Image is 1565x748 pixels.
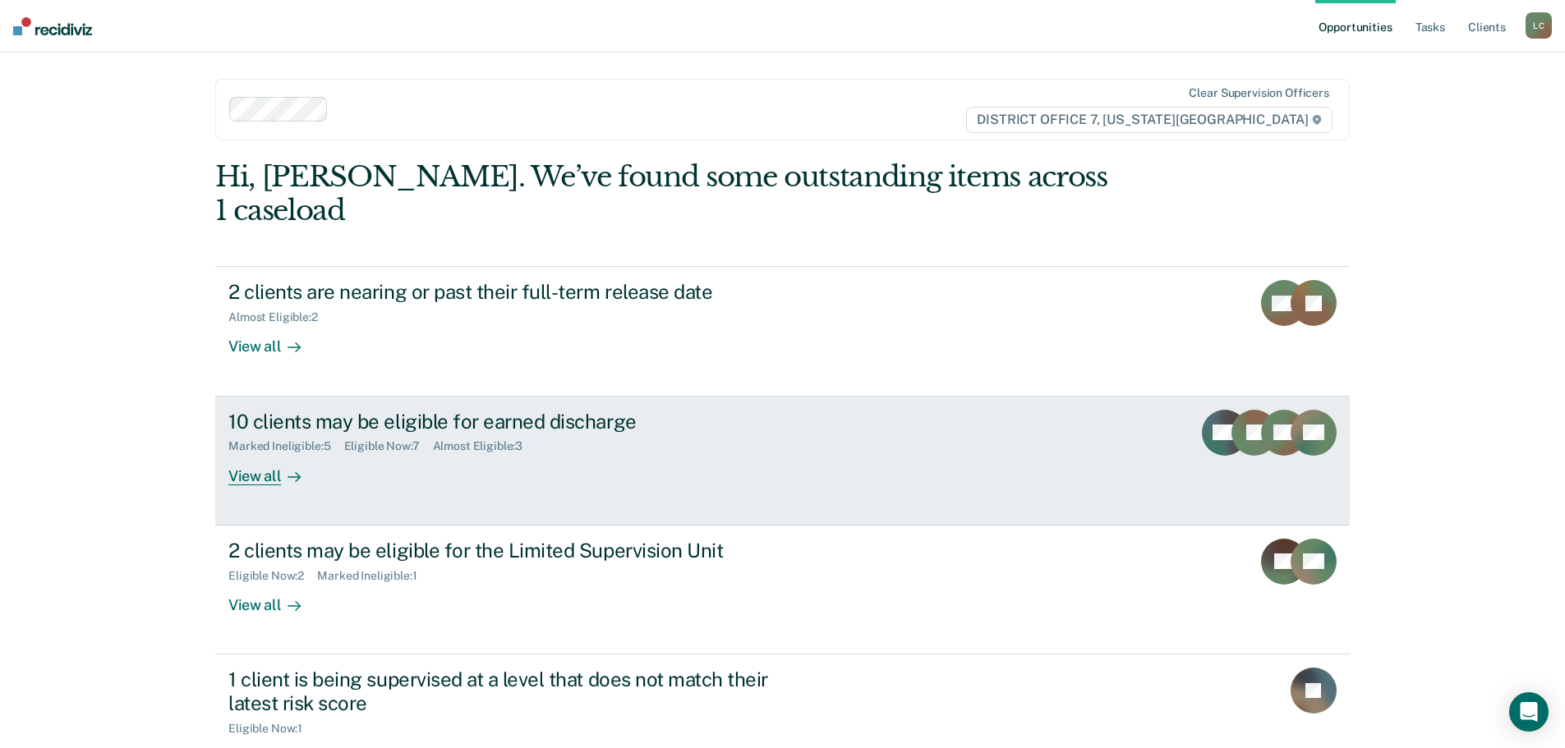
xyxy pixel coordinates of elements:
[228,310,331,324] div: Almost Eligible : 2
[228,439,343,453] div: Marked Ineligible : 5
[433,439,536,453] div: Almost Eligible : 3
[317,569,430,583] div: Marked Ineligible : 1
[966,107,1332,133] span: DISTRICT OFFICE 7, [US_STATE][GEOGRAPHIC_DATA]
[215,266,1350,396] a: 2 clients are nearing or past their full-term release dateAlmost Eligible:2View all
[1509,692,1549,732] div: Open Intercom Messenger
[215,525,1350,654] a: 2 clients may be eligible for the Limited Supervision UnitEligible Now:2Marked Ineligible:1View all
[13,17,92,35] img: Recidiviz
[215,160,1123,227] div: Hi, [PERSON_NAME]. We’ve found some outstanding items across 1 caseload
[1526,12,1552,39] div: L C
[228,569,317,583] div: Eligible Now : 2
[228,722,315,736] div: Eligible Now : 1
[228,539,805,562] div: 2 clients may be eligible for the Limited Supervision Unit
[215,397,1350,525] a: 10 clients may be eligible for earned dischargeMarked Ineligible:5Eligible Now:7Almost Eligible:3...
[344,439,433,453] div: Eligible Now : 7
[1526,12,1552,39] button: LC
[228,410,805,434] div: 10 clients may be eligible for earned discharge
[228,668,805,715] div: 1 client is being supervised at a level that does not match their latest risk score
[228,582,320,614] div: View all
[228,324,320,356] div: View all
[1189,86,1328,100] div: Clear supervision officers
[228,453,320,485] div: View all
[228,280,805,304] div: 2 clients are nearing or past their full-term release date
